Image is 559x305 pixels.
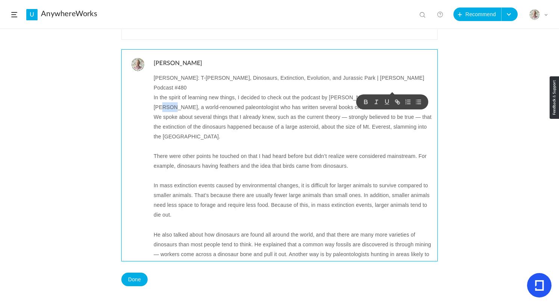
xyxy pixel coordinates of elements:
[154,112,432,141] p: We spoke about several things that I already knew, such as the current theory — strongly believed...
[41,9,97,18] a: AnywhereWorks
[121,273,148,286] button: Done
[152,58,437,71] h4: [PERSON_NAME]
[154,151,432,171] p: There were other points he touched on that I had heard before but didn’t realize were considered ...
[453,8,502,21] button: Recommend
[154,181,432,220] p: In mass extinction events caused by environmental changes, it is difficult for larger animals to ...
[550,76,559,119] img: loop_feedback_btn.png
[154,73,432,93] p: [PERSON_NAME]: T-[PERSON_NAME], Dinosaurs, Extinction, Evolution, and Jurassic Park | [PERSON_NAM...
[26,9,38,20] a: U
[529,9,540,20] img: julia-s-version-gybnm-profile-picture-frame-2024-template-16.png
[131,58,145,71] img: julia-s-version-gybnm-profile-picture-frame-2024-template-16.png
[154,230,432,269] p: He also talked about how dinosaurs are found all around the world, and that there are many more v...
[154,93,432,112] p: In the spirit of learning new things, I decided to check out the podcast by [PERSON_NAME] with [P...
